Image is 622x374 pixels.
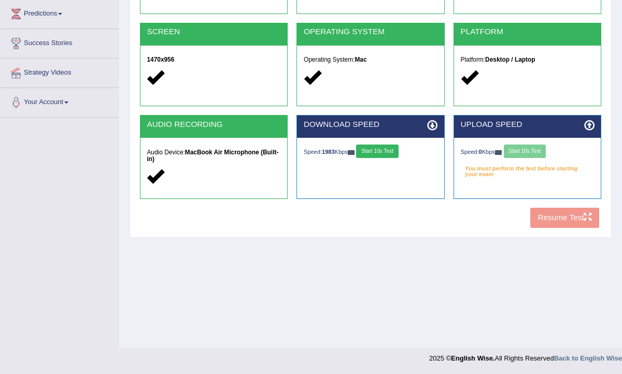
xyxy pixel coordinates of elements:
em: You must perform the test before starting your exam [461,163,595,176]
strong: MacBook Air Microphone (Built-in) [147,149,278,163]
strong: Desktop / Laptop [485,56,535,63]
div: 2025 © All Rights Reserved [429,348,622,363]
h5: Audio Device: [147,149,280,163]
img: ajax-loader-fb-connection.gif [495,150,502,155]
img: ajax-loader-fb-connection.gif [348,150,355,155]
a: Success Stories [1,29,119,55]
strong: 0 [479,149,482,155]
h5: Operating System: [304,56,437,63]
a: Strategy Videos [1,59,119,84]
a: Back to English Wise [554,354,622,362]
h5: Platform: [461,56,595,63]
button: Start 10s Test [356,145,398,158]
strong: 1983 [322,149,335,155]
h2: PLATFORM [461,27,595,36]
h2: OPERATING SYSTEM [304,27,437,36]
h2: UPLOAD SPEED [461,120,595,129]
h2: DOWNLOAD SPEED [304,120,437,129]
h2: AUDIO RECORDING [147,120,280,129]
div: Speed: Kbps [461,145,595,160]
a: Your Account [1,88,119,114]
strong: 1470x956 [147,56,174,63]
strong: English Wise. [451,354,494,362]
strong: Mac [355,56,366,63]
h2: SCREEN [147,27,280,36]
div: Speed: Kbps [304,145,437,160]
